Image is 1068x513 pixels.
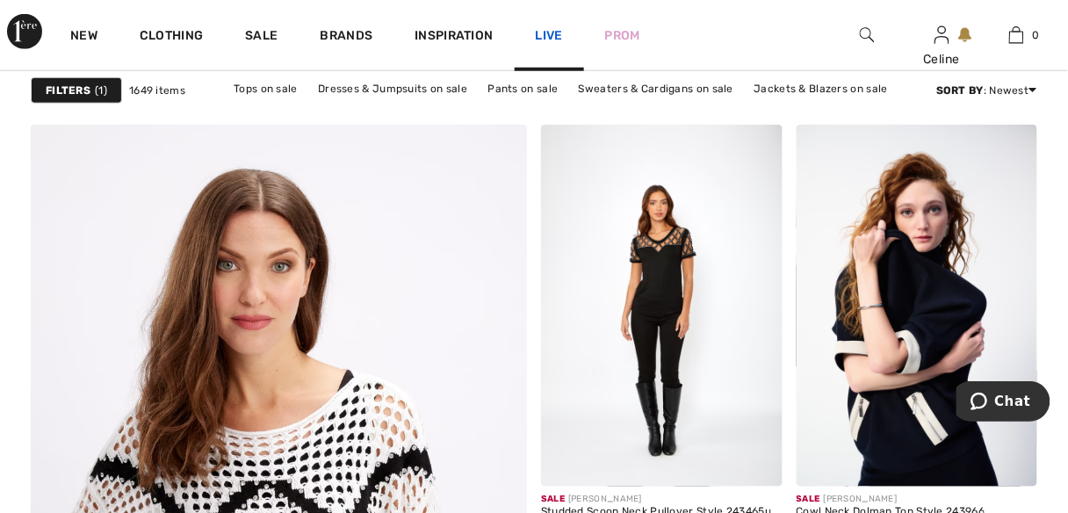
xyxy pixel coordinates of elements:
img: Studded Scoop Neck Pullover Style 243465u. Black [541,125,783,487]
span: 1649 items [129,83,185,98]
img: My Info [934,25,949,46]
a: Dresses & Jumpsuits on sale [309,77,476,100]
a: Sale [245,28,278,47]
a: Jackets & Blazers on sale [746,77,898,100]
a: 0 [980,25,1053,46]
a: Sign In [934,26,949,43]
a: Tops on sale [225,77,307,100]
a: Sweaters & Cardigans on sale [570,77,742,100]
span: 0 [1033,27,1040,43]
a: Skirts on sale [459,100,546,123]
a: Outerwear on sale [549,100,662,123]
div: Celine [906,50,978,69]
img: search the website [860,25,875,46]
span: Sale [797,495,820,505]
span: 1 [95,83,107,98]
strong: Filters [46,83,90,98]
a: Brands [321,28,373,47]
a: Clothing [140,28,203,47]
img: Cowl Neck Dolman Top Style 243966. Midnight blue/moonstone [797,125,1038,487]
img: My Bag [1009,25,1024,46]
strong: Sort By [936,84,984,97]
img: 1ère Avenue [7,14,42,49]
span: Sale [541,495,565,505]
div: [PERSON_NAME] [541,494,771,507]
span: Inspiration [415,28,493,47]
div: : Newest [936,83,1037,98]
a: Pants on sale [480,77,567,100]
a: New [70,28,97,47]
a: Live [536,26,563,45]
a: Prom [605,26,640,45]
iframe: Opens a widget where you can chat to one of our agents [956,381,1050,425]
div: [PERSON_NAME] [797,494,985,507]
